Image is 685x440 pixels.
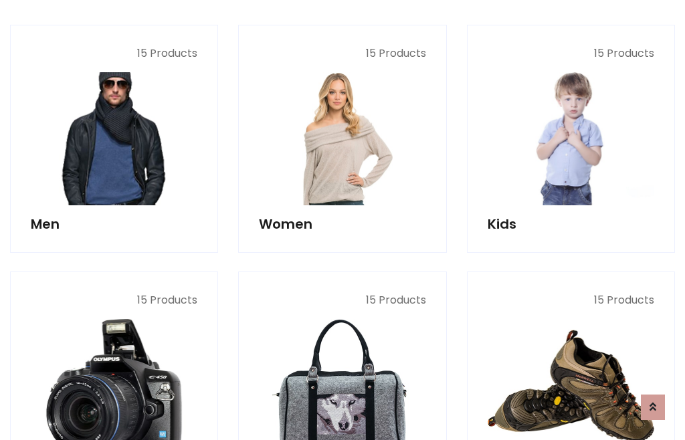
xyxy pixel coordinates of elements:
[259,216,425,232] h5: Women
[31,216,197,232] h5: Men
[488,45,654,62] p: 15 Products
[259,292,425,308] p: 15 Products
[31,45,197,62] p: 15 Products
[259,45,425,62] p: 15 Products
[488,292,654,308] p: 15 Products
[31,292,197,308] p: 15 Products
[488,216,654,232] h5: Kids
